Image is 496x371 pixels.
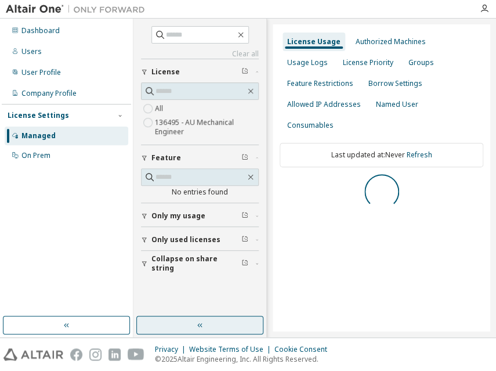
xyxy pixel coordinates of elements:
span: Clear filter [241,153,248,163]
div: On Prem [21,151,50,160]
div: License Usage [287,37,341,46]
div: Dashboard [21,26,60,35]
div: Cookie Consent [274,345,334,354]
a: Clear all [141,49,259,59]
img: linkedin.svg [108,348,121,361]
button: Feature [141,145,259,171]
div: License Priority [343,58,393,67]
div: Consumables [287,121,334,130]
button: License [141,59,259,85]
span: Clear filter [241,259,248,268]
div: Users [21,47,42,56]
div: Groups [408,58,434,67]
div: Authorized Machines [356,37,426,46]
div: Website Terms of Use [189,345,274,354]
div: Named User [376,100,418,109]
div: No entries found [141,188,259,197]
button: Collapse on share string [141,251,259,276]
div: User Profile [21,68,61,77]
div: Last updated at: Never [280,143,483,167]
div: Feature Restrictions [287,79,353,88]
span: Clear filter [241,235,248,244]
div: Usage Logs [287,58,328,67]
span: Only my usage [151,211,205,221]
div: Privacy [155,345,189,354]
button: Only my usage [141,203,259,229]
span: Clear filter [241,67,248,77]
img: youtube.svg [128,348,144,361]
label: All [155,102,165,116]
a: Refresh [407,150,432,160]
div: Company Profile [21,89,77,98]
label: 136495 - AU Mechanical Engineer [155,116,259,139]
span: Only used licenses [151,235,220,244]
span: Feature [151,153,181,163]
img: altair_logo.svg [3,348,63,361]
span: License [151,67,180,77]
img: instagram.svg [89,348,102,361]
div: License Settings [8,111,69,120]
div: Managed [21,131,56,141]
div: Allowed IP Addresses [287,100,361,109]
img: Altair One [6,3,151,15]
span: Clear filter [241,211,248,221]
div: Borrow Settings [368,79,422,88]
span: Collapse on share string [151,254,241,273]
p: © 2025 Altair Engineering, Inc. All Rights Reserved. [155,354,334,364]
img: facebook.svg [70,348,82,361]
button: Only used licenses [141,227,259,253]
